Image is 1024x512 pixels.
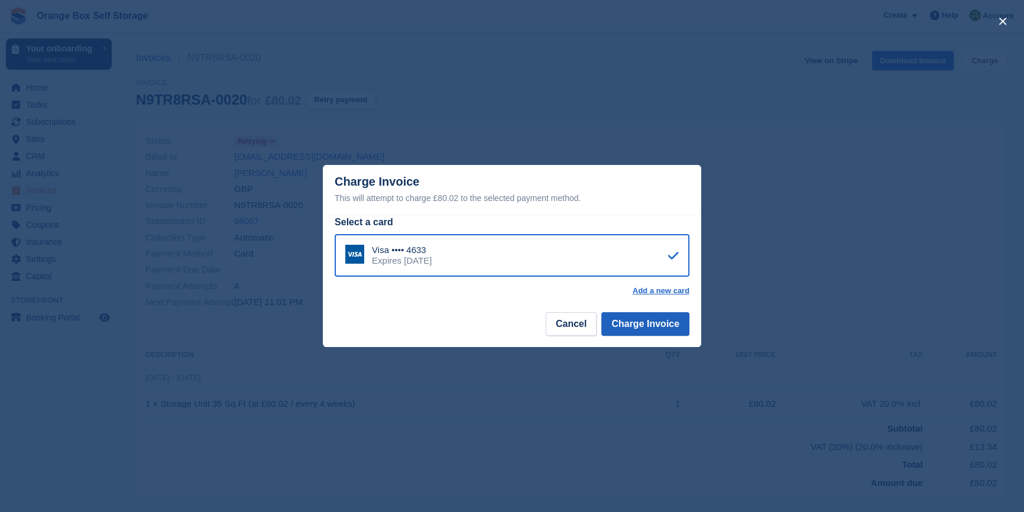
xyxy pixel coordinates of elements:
[993,12,1012,31] button: close
[372,245,432,255] div: Visa •••• 4633
[335,175,689,205] div: Charge Invoice
[601,312,689,336] button: Charge Invoice
[335,215,689,229] div: Select a card
[546,312,597,336] button: Cancel
[335,191,689,205] div: This will attempt to charge £80.02 to the selected payment method.
[633,286,689,296] a: Add a new card
[345,245,364,264] img: Visa Logo
[372,255,432,266] div: Expires [DATE]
